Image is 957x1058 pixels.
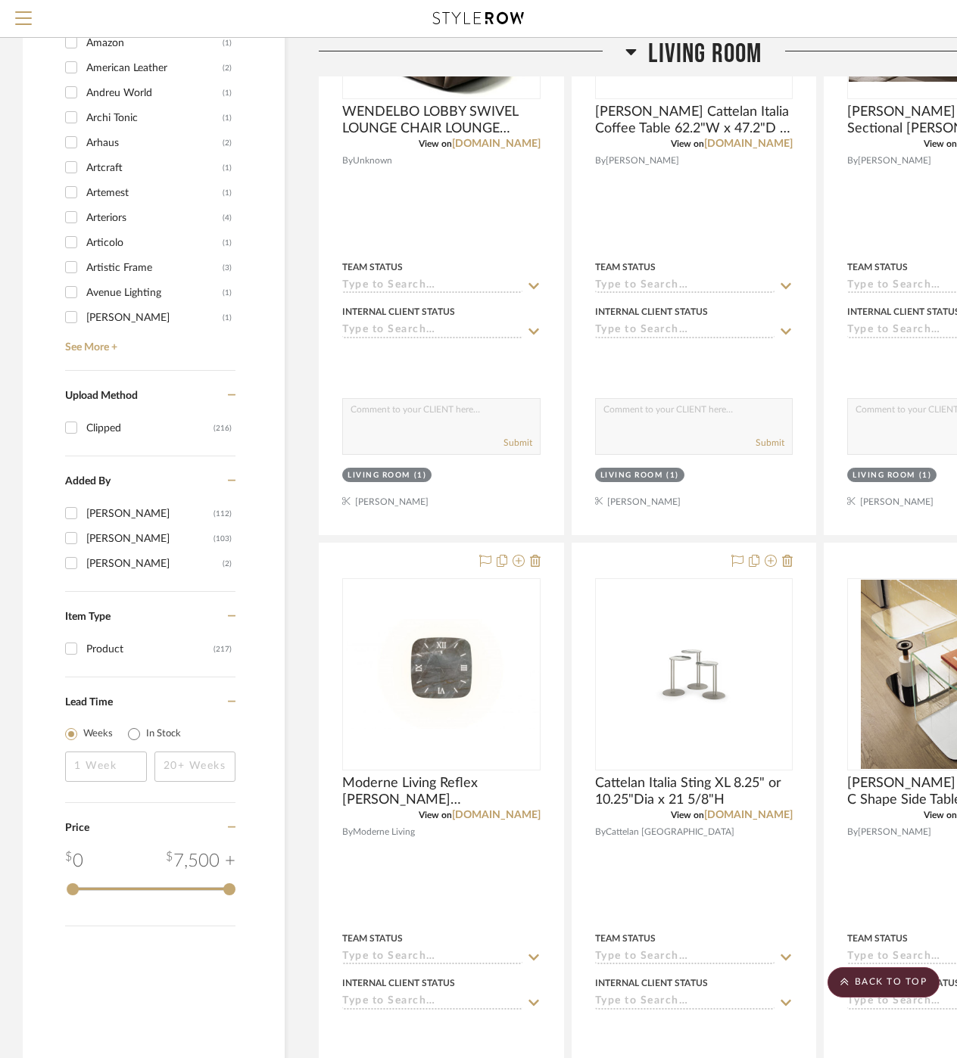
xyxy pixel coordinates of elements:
[86,552,223,576] div: [PERSON_NAME]
[86,502,214,526] div: [PERSON_NAME]
[452,138,541,149] a: [DOMAIN_NAME]
[214,527,232,551] div: (103)
[342,154,353,168] span: By
[86,131,223,155] div: Arhaus
[86,81,223,105] div: Andreu World
[595,154,606,168] span: By
[847,932,908,945] div: Team Status
[86,527,214,551] div: [PERSON_NAME]
[342,324,522,338] input: Type to Search…
[595,932,656,945] div: Team Status
[86,181,223,205] div: Artemest
[223,552,232,576] div: (2)
[503,436,532,450] button: Submit
[858,154,931,168] span: [PERSON_NAME]
[65,476,111,487] span: Added By
[86,56,223,80] div: American Leather
[924,811,957,820] span: View on
[223,256,232,280] div: (3)
[65,611,111,622] span: Item Type
[86,156,223,180] div: Artcraft
[223,156,232,180] div: (1)
[847,154,858,168] span: By
[223,231,232,255] div: (1)
[828,967,940,997] scroll-to-top-button: BACK TO TOP
[223,56,232,80] div: (2)
[86,256,223,280] div: Artistic Frame
[342,825,353,839] span: By
[65,848,83,875] div: 0
[154,751,236,782] input: 20+ Weeks
[342,104,541,137] span: WENDELBO LOBBY SWIVEL LOUNGE CHAIR LOUNGE 34.3"W X 33.5"30.3"H 16.9"SH
[858,825,931,839] span: [PERSON_NAME]
[223,131,232,155] div: (2)
[214,416,232,440] div: (216)
[452,810,541,820] a: [DOMAIN_NAME]
[86,231,223,255] div: Articolo
[648,38,762,70] span: Living Room
[595,825,606,839] span: By
[704,138,793,149] a: [DOMAIN_NAME]
[214,502,232,526] div: (112)
[223,81,232,105] div: (1)
[596,579,793,770] div: 0
[223,281,232,305] div: (1)
[419,811,452,820] span: View on
[606,825,734,839] span: Cattelan [GEOGRAPHIC_DATA]
[419,139,452,148] span: View on
[86,106,223,130] div: Archi Tonic
[65,391,138,401] span: Upload Method
[344,619,539,729] img: Moderne Living Reflex Angelo Nautilus Specchio E Orologio
[342,951,522,965] input: Type to Search…
[595,279,775,294] input: Type to Search…
[342,932,403,945] div: Team Status
[342,976,455,990] div: Internal Client Status
[214,637,232,661] div: (217)
[86,31,223,55] div: Amazon
[606,154,679,168] span: [PERSON_NAME]
[595,104,793,137] span: [PERSON_NAME] Cattelan Italia Coffee Table 62.2"W x 47.2"D x 14.6"H
[86,281,223,305] div: Avenue Lighting
[86,637,214,661] div: Product
[166,848,235,875] div: 7,500 +
[853,470,915,481] div: Living Room
[595,951,775,965] input: Type to Search…
[847,825,858,839] span: By
[342,995,522,1010] input: Type to Search…
[353,154,392,168] span: Unknown
[223,31,232,55] div: (1)
[847,260,908,274] div: Team Status
[83,727,113,742] label: Weeks
[671,811,704,820] span: View on
[414,470,427,481] div: (1)
[86,206,223,230] div: Arteriors
[704,810,793,820] a: [DOMAIN_NAME]
[600,470,663,481] div: Living Room
[343,579,540,770] div: 0
[597,627,792,722] img: Cattelan Italia Sting XL 8.25" or 10.25"Dia x 21 5/8"H
[65,823,89,833] span: Price
[61,330,235,354] a: See More +
[666,470,679,481] div: (1)
[86,416,214,440] div: Clipped
[595,995,775,1010] input: Type to Search…
[353,825,415,839] span: Moderne Living
[756,436,784,450] button: Submit
[595,305,708,319] div: Internal Client Status
[223,206,232,230] div: (4)
[919,470,932,481] div: (1)
[342,775,541,808] span: Moderne Living Reflex [PERSON_NAME] [PERSON_NAME] E Orologio
[595,775,793,808] span: Cattelan Italia Sting XL 8.25" or 10.25"Dia x 21 5/8"H
[348,470,410,481] div: Living Room
[146,727,181,742] label: In Stock
[595,324,775,338] input: Type to Search…
[924,139,957,148] span: View on
[595,976,708,990] div: Internal Client Status
[223,181,232,205] div: (1)
[342,260,403,274] div: Team Status
[86,306,223,330] div: [PERSON_NAME]
[342,305,455,319] div: Internal Client Status
[671,139,704,148] span: View on
[223,306,232,330] div: (1)
[595,260,656,274] div: Team Status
